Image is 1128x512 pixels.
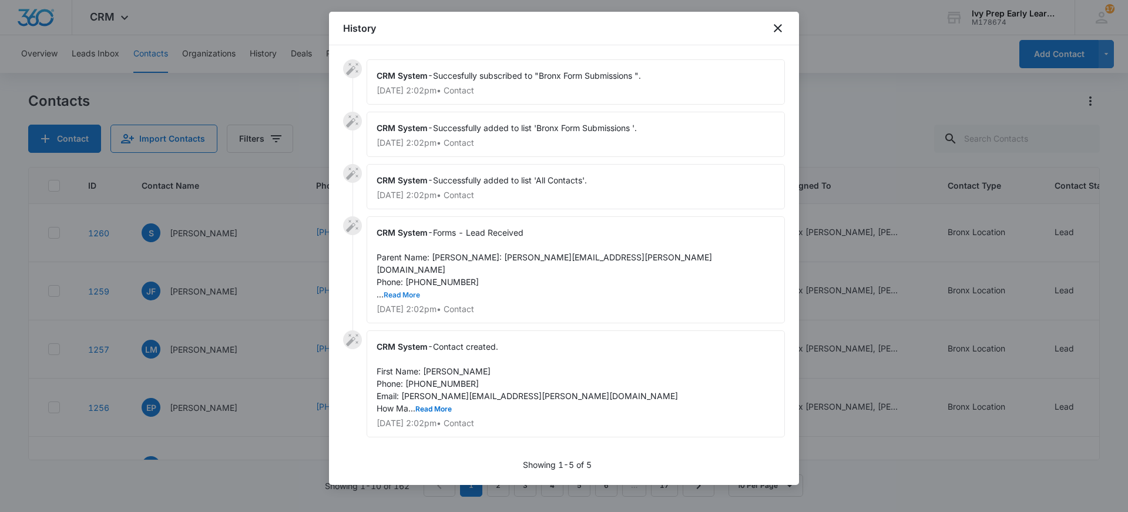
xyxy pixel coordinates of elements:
span: CRM System [377,175,428,185]
div: - [367,112,785,157]
span: CRM System [377,71,428,81]
p: Showing 1-5 of 5 [523,459,592,471]
span: CRM System [377,342,428,352]
button: close [771,21,785,35]
p: [DATE] 2:02pm • Contact [377,86,775,95]
p: [DATE] 2:02pm • Contact [377,191,775,199]
button: Read More [384,292,420,299]
p: [DATE] 2:02pm • Contact [377,419,775,427]
button: Read More [415,406,452,413]
h1: History [343,21,376,35]
p: [DATE] 2:02pm • Contact [377,139,775,147]
span: Successfully added to list 'Bronx Form Submissions '. [433,123,637,133]
span: CRM System [377,123,428,133]
div: - [367,59,785,105]
span: CRM System [377,227,428,237]
div: - [367,216,785,323]
span: Succesfully subscribed to "Bronx Form Submissions ". [433,71,641,81]
div: - [367,164,785,209]
p: [DATE] 2:02pm • Contact [377,305,775,313]
span: Successfully added to list 'All Contacts'. [433,175,587,185]
div: - [367,330,785,437]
